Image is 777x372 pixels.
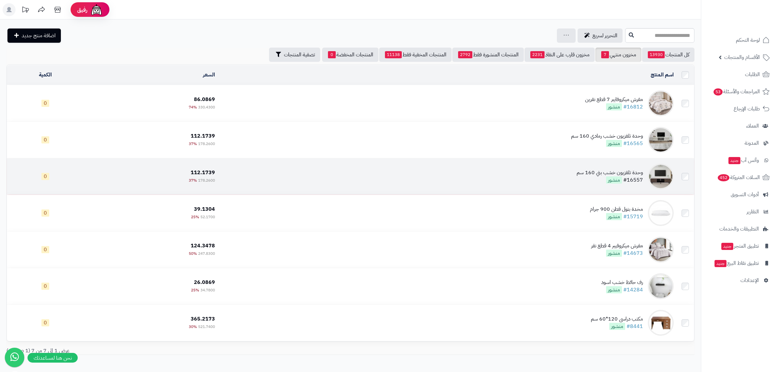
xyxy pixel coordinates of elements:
a: اسم المنتج [651,71,674,79]
a: التطبيقات والخدمات [705,221,773,237]
span: 2231 [530,51,545,58]
span: 247.8300 [198,251,215,256]
a: السعر [203,71,215,79]
span: لوحة التحكم [736,36,760,45]
span: 37% [189,141,197,147]
a: طلبات الإرجاع [705,101,773,117]
span: جديد [728,157,740,164]
span: وآتس آب [728,156,759,165]
span: 365.2173 [191,315,215,323]
span: 11138 [385,51,402,58]
a: الكمية [39,71,52,79]
span: تصفية المنتجات [284,51,315,59]
span: 86.0869 [194,96,215,103]
span: 330.4300 [198,104,215,110]
span: رفيق [77,6,87,14]
span: 39.1304 [194,205,215,213]
img: مفرش ميكروفيبر 4 قطع نفر [648,237,674,263]
span: اضافة منتج جديد [22,32,56,39]
div: مخدة بتول قطن 900 جرام [590,206,643,213]
span: 112.1739 [191,132,215,140]
span: العملاء [746,121,759,130]
a: العملاء [705,118,773,134]
span: 74% [189,104,197,110]
span: منشور [606,213,622,220]
span: تطبيق نقاط البيع [714,259,759,268]
span: الأقسام والمنتجات [724,53,760,62]
div: مفرش ميكروفيبر 4 قطع نفر [591,242,643,250]
span: التطبيقات والخدمات [719,224,759,233]
a: المنتجات المخفضة0 [322,48,378,62]
span: 26.0869 [194,278,215,286]
span: السلات المتروكة [717,173,760,182]
a: المدونة [705,135,773,151]
span: 0 [41,246,49,253]
span: 521.7400 [198,324,215,330]
div: مكتب دراسي 120*60 سم [591,315,643,323]
span: 178.2600 [198,141,215,147]
span: 0 [41,209,49,217]
span: منشور [606,250,622,257]
a: أدوات التسويق [705,187,773,202]
span: الطلبات [745,70,760,79]
a: السلات المتروكة452 [705,170,773,185]
a: الطلبات [705,67,773,82]
span: التحرير لسريع [592,32,617,39]
button: تصفية المنتجات [269,48,320,62]
a: وآتس آبجديد [705,152,773,168]
img: مخدة بتول قطن 900 جرام [648,200,674,226]
div: وحدة تلفزيون خشب بني 160 سم [577,169,643,176]
span: 34.7800 [200,287,215,293]
span: منشور [606,103,622,110]
span: المراجعات والأسئلة [713,87,760,96]
span: 0 [41,283,49,290]
span: 0 [328,51,336,58]
div: عرض 1 إلى 7 من 7 (1 صفحات) [2,347,351,355]
a: التقارير [705,204,773,220]
span: 13930 [648,51,665,58]
span: منشور [606,140,622,147]
a: #16557 [623,176,643,184]
span: الإعدادات [740,276,759,285]
span: 452 [718,174,729,181]
span: 53 [714,88,723,96]
span: 2792 [458,51,472,58]
span: 0 [41,173,49,180]
a: المنتجات المنشورة فقط2792 [452,48,524,62]
a: الإعدادات [705,273,773,288]
a: #8441 [626,322,643,330]
a: مخزون قارب على النفاذ2231 [524,48,595,62]
img: مفرش ميكروفايبر 7 قطع نفرين [648,90,674,116]
span: 0 [41,100,49,107]
a: مخزون منتهي7 [595,48,641,62]
a: تطبيق المتجرجديد [705,238,773,254]
span: 25% [191,214,199,220]
a: المراجعات والأسئلة53 [705,84,773,99]
span: 50% [189,251,197,256]
img: رف حائط خشب اسود [648,273,674,299]
a: كل المنتجات13930 [642,48,694,62]
a: تحديثات المنصة [17,3,33,18]
span: 178.2600 [198,177,215,183]
img: ai-face.png [90,3,103,16]
span: 7 [601,51,609,58]
span: منشور [606,176,622,184]
span: طلبات الإرجاع [734,104,760,113]
span: 30% [189,324,197,330]
span: منشور [609,323,625,330]
span: تطبيق المتجر [721,242,759,251]
span: جديد [721,243,733,250]
a: #16812 [623,103,643,111]
img: مكتب دراسي 120*60 سم [648,310,674,336]
span: 124.3478 [191,242,215,250]
span: 112.1739 [191,169,215,176]
span: 37% [189,177,197,183]
a: تطبيق نقاط البيعجديد [705,255,773,271]
a: المنتجات المخفية فقط11138 [379,48,452,62]
div: مفرش ميكروفايبر 7 قطع نفرين [585,96,643,103]
span: أدوات التسويق [731,190,759,199]
a: #16565 [623,140,643,147]
span: منشور [606,286,622,293]
span: 25% [191,287,199,293]
span: جديد [715,260,726,267]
